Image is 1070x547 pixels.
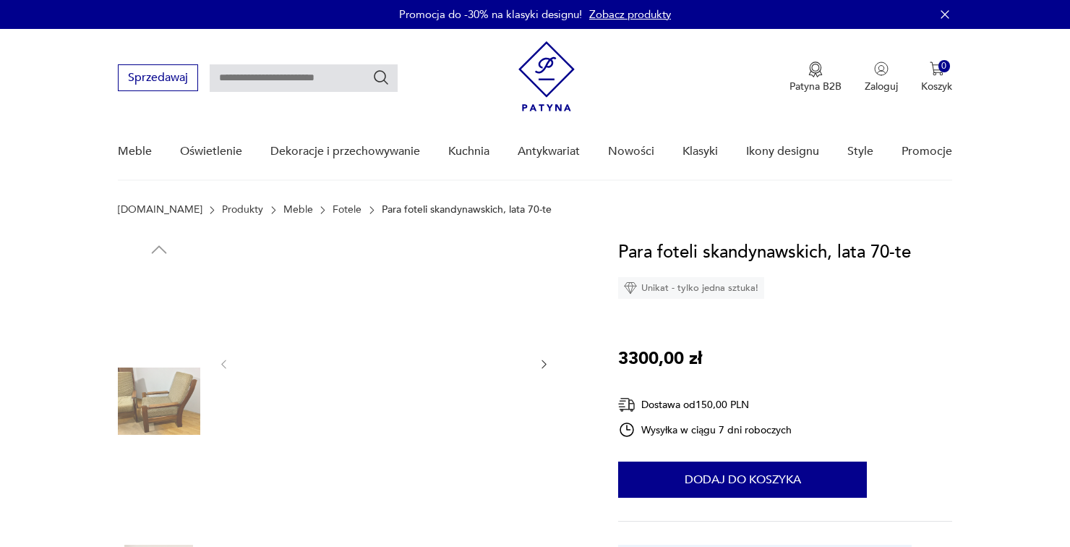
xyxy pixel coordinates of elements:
img: Zdjęcie produktu Para foteli skandynawskich, lata 70-te [244,239,523,487]
div: Unikat - tylko jedna sztuka! [618,277,764,299]
a: [DOMAIN_NAME] [118,204,202,216]
button: Zaloguj [865,62,898,93]
div: Dostawa od 150,00 PLN [618,396,792,414]
button: Sprzedawaj [118,64,198,91]
a: Promocje [902,124,952,179]
a: Fotele [333,204,361,216]
img: Ikona dostawy [618,396,635,414]
p: Zaloguj [865,80,898,93]
a: Ikony designu [746,124,819,179]
a: Kuchnia [448,124,489,179]
img: Zdjęcie produktu Para foteli skandynawskich, lata 70-te [118,452,200,535]
a: Dekoracje i przechowywanie [270,124,420,179]
a: Produkty [222,204,263,216]
a: Nowości [608,124,654,179]
button: Patyna B2B [789,62,842,93]
p: Para foteli skandynawskich, lata 70-te [382,204,552,216]
p: Promocja do -30% na klasyki designu! [399,7,582,22]
a: Antykwariat [518,124,580,179]
img: Zdjęcie produktu Para foteli skandynawskich, lata 70-te [118,360,200,443]
a: Style [847,124,873,179]
p: Patyna B2B [789,80,842,93]
h1: Para foteli skandynawskich, lata 70-te [618,239,911,266]
button: Dodaj do koszyka [618,462,867,498]
img: Zdjęcie produktu Para foteli skandynawskich, lata 70-te [118,268,200,350]
a: Zobacz produkty [589,7,671,22]
p: Koszyk [921,80,952,93]
img: Ikona koszyka [930,62,944,76]
a: Sprzedawaj [118,74,198,84]
img: Ikona medalu [808,62,823,77]
a: Ikona medaluPatyna B2B [789,62,842,93]
img: Ikonka użytkownika [874,62,889,76]
p: 3300,00 zł [618,345,702,373]
img: Ikona diamentu [624,281,637,294]
button: 0Koszyk [921,62,952,93]
div: 0 [938,60,951,72]
a: Meble [118,124,152,179]
a: Klasyki [682,124,718,179]
img: Patyna - sklep z meblami i dekoracjami vintage [518,41,575,111]
div: Wysyłka w ciągu 7 dni roboczych [618,421,792,438]
button: Szukaj [372,69,390,86]
a: Meble [283,204,313,216]
a: Oświetlenie [180,124,242,179]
